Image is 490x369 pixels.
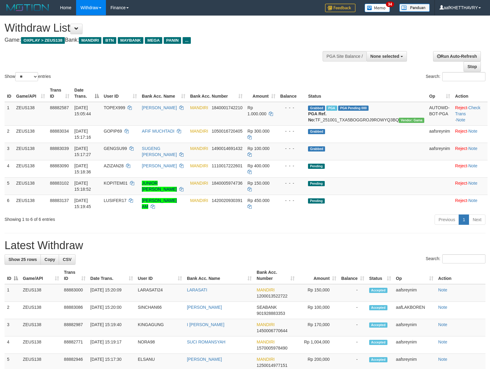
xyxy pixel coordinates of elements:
[308,111,326,122] b: PGA Ref. No:
[5,102,14,126] td: 1
[438,357,447,362] a: Note
[280,128,303,134] div: - - -
[426,254,485,263] label: Search:
[433,51,481,61] a: Run Auto-Refresh
[14,125,47,143] td: ZEUS138
[103,37,116,44] span: BTN
[212,198,243,203] span: Copy 1420020930391 to clipboard
[455,105,480,116] a: Check Trans
[455,146,467,151] a: Reject
[15,72,38,81] select: Showentries
[74,146,91,157] span: [DATE] 15:17:27
[455,163,467,168] a: Reject
[88,302,135,319] td: [DATE] 15:20:00
[308,129,325,134] span: Grabbed
[63,257,72,262] span: CSV
[247,163,269,168] span: Rp 400.000
[426,72,485,81] label: Search:
[50,181,69,186] span: 88883102
[88,284,135,302] td: [DATE] 15:20:09
[74,105,91,116] span: [DATE] 15:05:44
[394,319,436,336] td: aafsreynim
[339,302,367,319] td: -
[142,163,177,168] a: [PERSON_NAME]
[135,336,184,354] td: NORA98
[427,85,453,102] th: Op: activate to sort column ascending
[257,339,275,344] span: MANDIRI
[257,328,287,333] span: Copy 1450006770644 to clipboard
[325,4,355,12] img: Feedback.jpg
[367,267,394,284] th: Status: activate to sort column ascending
[453,195,488,212] td: ·
[5,125,14,143] td: 2
[212,105,243,110] span: Copy 1840001742210 to clipboard
[20,284,61,302] td: ZEUS138
[187,339,226,344] a: SUCI ROMANSYAH
[308,146,325,151] span: Grabbed
[257,287,275,292] span: MANDIRI
[394,302,436,319] td: aafLAKBOREN
[187,357,222,362] a: [PERSON_NAME]
[5,85,14,102] th: ID
[14,160,47,177] td: ZEUS138
[212,181,243,186] span: Copy 1840005974736 to clipboard
[14,195,47,212] td: ZEUS138
[190,163,208,168] span: MANDIRI
[142,105,177,110] a: [PERSON_NAME]
[247,181,269,186] span: Rp 150.000
[50,198,69,203] span: 88883137
[14,143,47,160] td: ZEUS138
[183,37,191,44] span: ...
[142,129,174,134] a: AFIF MUCHTADI
[5,177,14,195] td: 5
[399,118,424,123] span: Vendor URL: https://trx31.1velocity.biz
[453,85,488,102] th: Action
[187,305,222,310] a: [PERSON_NAME]
[212,146,243,151] span: Copy 1490014691432 to clipboard
[20,336,61,354] td: ZEUS138
[5,195,14,212] td: 6
[59,254,75,265] a: CSV
[135,319,184,336] td: KINGAGUNG
[254,267,297,284] th: Bank Acc. Number: activate to sort column ascending
[20,302,61,319] td: ZEUS138
[61,336,88,354] td: 88882771
[190,198,208,203] span: MANDIRI
[455,105,467,110] a: Reject
[297,336,339,354] td: Rp 1,004,000
[438,339,447,344] a: Note
[142,198,177,209] a: [PERSON_NAME] AM
[247,129,269,134] span: Rp 300.000
[104,129,122,134] span: GOPIP69
[5,239,485,252] h1: Latest Withdraw
[104,198,127,203] span: LUSIFER17
[453,160,488,177] td: ·
[257,311,285,316] span: Copy 901928883353 to clipboard
[245,85,278,102] th: Amount: activate to sort column ascending
[5,319,20,336] td: 3
[14,177,47,195] td: ZEUS138
[257,305,277,310] span: SEABANK
[61,267,88,284] th: Trans ID: activate to sort column ascending
[190,129,208,134] span: MANDIRI
[61,284,88,302] td: 88883000
[280,180,303,186] div: - - -
[308,164,324,169] span: Pending
[257,357,275,362] span: MANDIRI
[280,197,303,204] div: - - -
[394,336,436,354] td: aafsreynim
[453,125,488,143] td: ·
[212,163,243,168] span: Copy 1110017222601 to clipboard
[5,214,200,222] div: Showing 1 to 6 of 6 entries
[394,267,436,284] th: Op: activate to sort column ascending
[455,129,467,134] a: Reject
[5,143,14,160] td: 3
[306,102,427,126] td: TF_251001_TXA5BOGGROJ9ROWYQ3BQ
[104,163,124,168] span: AZIZAN28
[72,85,101,102] th: Date Trans.: activate to sort column descending
[50,163,69,168] span: 88883090
[9,257,37,262] span: Show 25 rows
[257,294,287,298] span: Copy 1200013522722 to clipboard
[468,129,478,134] a: Note
[369,288,387,293] span: Accepted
